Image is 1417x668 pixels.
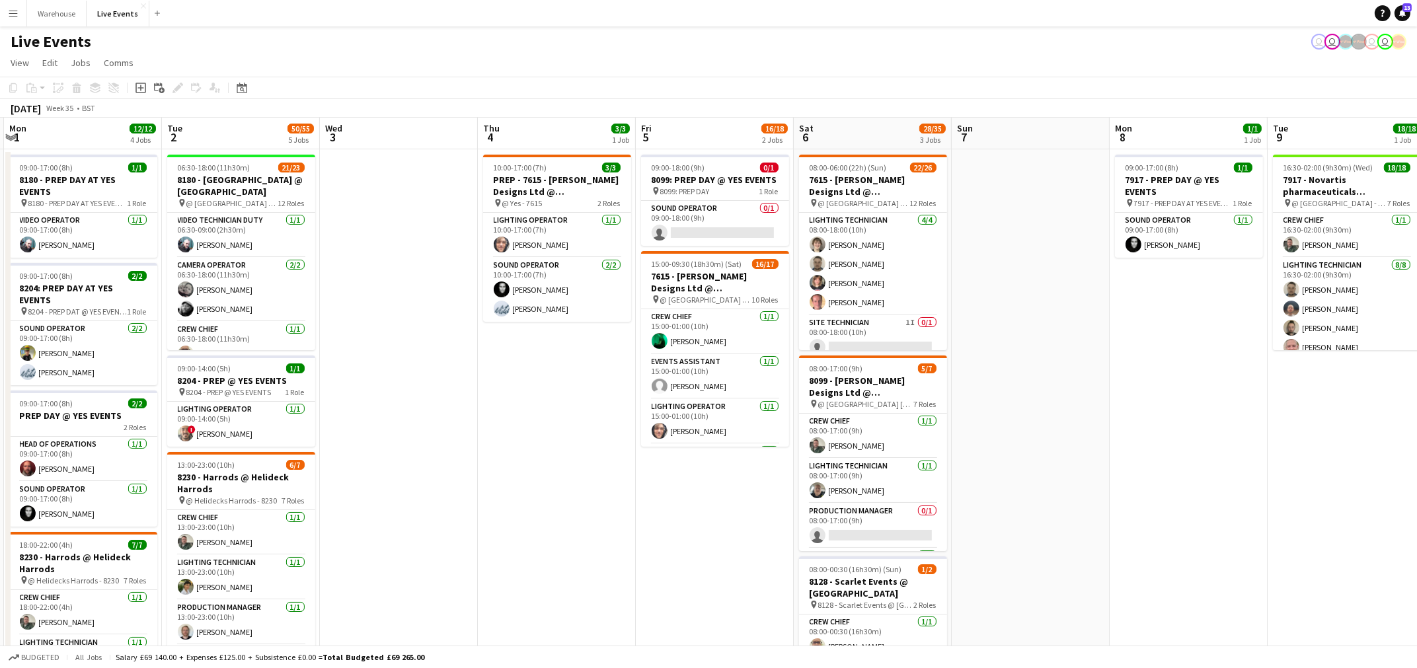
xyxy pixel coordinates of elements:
div: BST [82,103,95,113]
span: Week 35 [44,103,77,113]
div: Salary £69 140.00 + Expenses £125.00 + Subsistence £0.00 = [116,652,424,662]
app-job-card: 08:00-06:00 (22h) (Sun)22/267615 - [PERSON_NAME] Designs Ltd @ [GEOGRAPHIC_DATA] @ [GEOGRAPHIC_DA... [799,155,947,350]
span: @ Yes - 7615 [502,198,543,208]
span: @ [GEOGRAPHIC_DATA] - 8180 [186,198,278,208]
span: Sun [957,122,973,134]
span: 09:00-18:00 (9h) [652,163,705,172]
span: 1/1 [1234,163,1252,172]
app-card-role: Video Operator1/109:00-17:00 (8h)[PERSON_NAME] [9,213,157,258]
app-card-role: Events Assistant1/115:00-01:00 (10h)[PERSON_NAME] [641,354,789,399]
span: 8 [1113,130,1132,145]
button: Budgeted [7,650,61,665]
span: 8204 - PREP @ YES EVENTS [186,387,272,397]
app-card-role: Production Manager1/113:00-23:00 (10h)[PERSON_NAME] [167,600,315,645]
span: Edit [42,57,57,69]
app-card-role: Lighting Technician1/113:00-23:00 (10h)[PERSON_NAME] [167,555,315,600]
app-card-role: Lighting Technician4/408:00-18:00 (10h)[PERSON_NAME][PERSON_NAME][PERSON_NAME][PERSON_NAME] [799,213,947,315]
span: 3/3 [611,124,630,133]
app-job-card: 09:00-17:00 (8h)2/28204: PREP DAY AT YES EVENTS 8204 - PREP DAT @ YES EVENTS1 RoleSound Operator2... [9,263,157,385]
span: 3 [323,130,342,145]
span: 7 [955,130,973,145]
app-job-card: 09:00-17:00 (8h)2/2PREP DAY @ YES EVENTS2 RolesHead of Operations1/109:00-17:00 (8h)[PERSON_NAME]... [9,390,157,527]
a: Edit [37,54,63,71]
app-user-avatar: Production Managers [1338,34,1354,50]
span: 12 Roles [278,198,305,208]
span: 18:00-22:00 (4h) [20,540,73,550]
div: 5 Jobs [288,135,313,145]
span: @ Helidecks Harrods - 8230 [186,496,278,505]
app-job-card: 06:30-18:00 (11h30m)21/238180 - [GEOGRAPHIC_DATA] @ [GEOGRAPHIC_DATA] @ [GEOGRAPHIC_DATA] - 81801... [167,155,315,350]
span: 7 Roles [282,496,305,505]
app-job-card: 09:00-17:00 (8h)1/18180 - PREP DAY AT YES EVENTS 8180 - PREP DAY AT YES EVENTS1 RoleVideo Operato... [9,155,157,258]
span: 1 Role [286,387,305,397]
span: 16/18 [761,124,788,133]
app-card-role: Site Technician1I0/108:00-18:00 (10h) [799,315,947,360]
app-card-role: Camera Operator2/206:30-18:00 (11h30m)[PERSON_NAME][PERSON_NAME] [167,258,315,322]
h3: 8204 - PREP @ YES EVENTS [167,375,315,387]
app-card-role: Lighting Operator1/115:00-01:00 (10h)[PERSON_NAME] [641,399,789,444]
span: 1 Role [128,307,147,316]
span: 12/12 [130,124,156,133]
div: 08:00-17:00 (9h)5/78099 - [PERSON_NAME] Designs Ltd @ [GEOGRAPHIC_DATA] @ [GEOGRAPHIC_DATA] [GEOG... [799,355,947,551]
span: 08:00-17:00 (9h) [810,363,863,373]
span: 16/17 [752,259,779,269]
a: Comms [98,54,139,71]
span: 8180 - PREP DAY AT YES EVENTS [28,198,128,208]
span: 4 [481,130,500,145]
h3: 8230 - Harrods @ Helideck Harrods [9,551,157,575]
span: @ [GEOGRAPHIC_DATA] [GEOGRAPHIC_DATA] - 8099 [818,399,914,409]
span: 18/18 [1384,163,1410,172]
span: 13 [1402,3,1412,12]
span: 8099: PREP DAY [660,186,710,196]
span: Tue [167,122,182,134]
app-card-role: Lighting Operator1/109:00-14:00 (5h)![PERSON_NAME] [167,402,315,447]
div: 2 Jobs [762,135,787,145]
span: 10 Roles [752,295,779,305]
span: 6 [797,130,814,145]
span: 2/2 [128,271,147,281]
span: 7 Roles [124,575,147,585]
span: Sat [799,122,814,134]
span: 15:00-09:30 (18h30m) (Sat) [652,259,742,269]
app-card-role: Crew Chief1/113:00-23:00 (10h)[PERSON_NAME] [167,510,315,555]
h3: PREP DAY @ YES EVENTS [9,410,157,422]
h3: PREP - 7615 - [PERSON_NAME] Designs Ltd @ [GEOGRAPHIC_DATA] [483,174,631,198]
span: 7917 - PREP DAY AT YES EVENTS [1134,198,1233,208]
span: Wed [325,122,342,134]
app-user-avatar: Ollie Rolfe [1364,34,1380,50]
span: 28/35 [919,124,946,133]
span: 2 Roles [598,198,621,208]
h3: 8230 - Harrods @ Helideck Harrods [167,471,315,495]
div: 10:00-17:00 (7h)3/3PREP - 7615 - [PERSON_NAME] Designs Ltd @ [GEOGRAPHIC_DATA] @ Yes - 76152 Role... [483,155,631,322]
span: 1 Role [759,186,779,196]
span: 22/26 [910,163,937,172]
span: 9 [1271,130,1288,145]
app-card-role: Crew Chief1/115:00-01:00 (10h)[PERSON_NAME] [641,309,789,354]
div: 1 Job [612,135,629,145]
span: 08:00-00:30 (16h30m) (Sun) [810,564,902,574]
app-card-role: Production Manager0/108:00-17:00 (9h) [799,503,947,548]
app-user-avatar: Technical Department [1377,34,1393,50]
h3: 8099 - [PERSON_NAME] Designs Ltd @ [GEOGRAPHIC_DATA] [799,375,947,398]
span: 21/23 [278,163,305,172]
app-card-role: Crew Chief1/118:00-22:00 (4h)[PERSON_NAME] [9,590,157,635]
app-job-card: 09:00-18:00 (9h)0/18099: PREP DAY @ YES EVENTS 8099: PREP DAY1 RoleSound Operator0/109:00-18:00 (9h) [641,155,789,246]
span: 2 Roles [914,600,937,610]
app-job-card: 09:00-17:00 (8h)1/17917 - PREP DAY @ YES EVENTS 7917 - PREP DAY AT YES EVENTS1 RoleSound Operator... [1115,155,1263,258]
span: 16:30-02:00 (9h30m) (Wed) [1283,163,1373,172]
span: 50/55 [287,124,314,133]
app-user-avatar: Eden Hopkins [1311,34,1327,50]
h3: 8180 - PREP DAY AT YES EVENTS [9,174,157,198]
span: Thu [483,122,500,134]
span: All jobs [73,652,104,662]
span: 1 Role [128,198,147,208]
app-job-card: 13:00-23:00 (10h)6/78230 - Harrods @ Helideck Harrods @ Helidecks Harrods - 82307 RolesCrew Chief... [167,452,315,648]
span: @ [GEOGRAPHIC_DATA] - 7615 [660,295,752,305]
h3: 8128 - Scarlet Events @ [GEOGRAPHIC_DATA] [799,575,947,599]
app-card-role: Sound Operator1/109:00-17:00 (8h)[PERSON_NAME] [9,482,157,527]
div: 3 Jobs [920,135,945,145]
